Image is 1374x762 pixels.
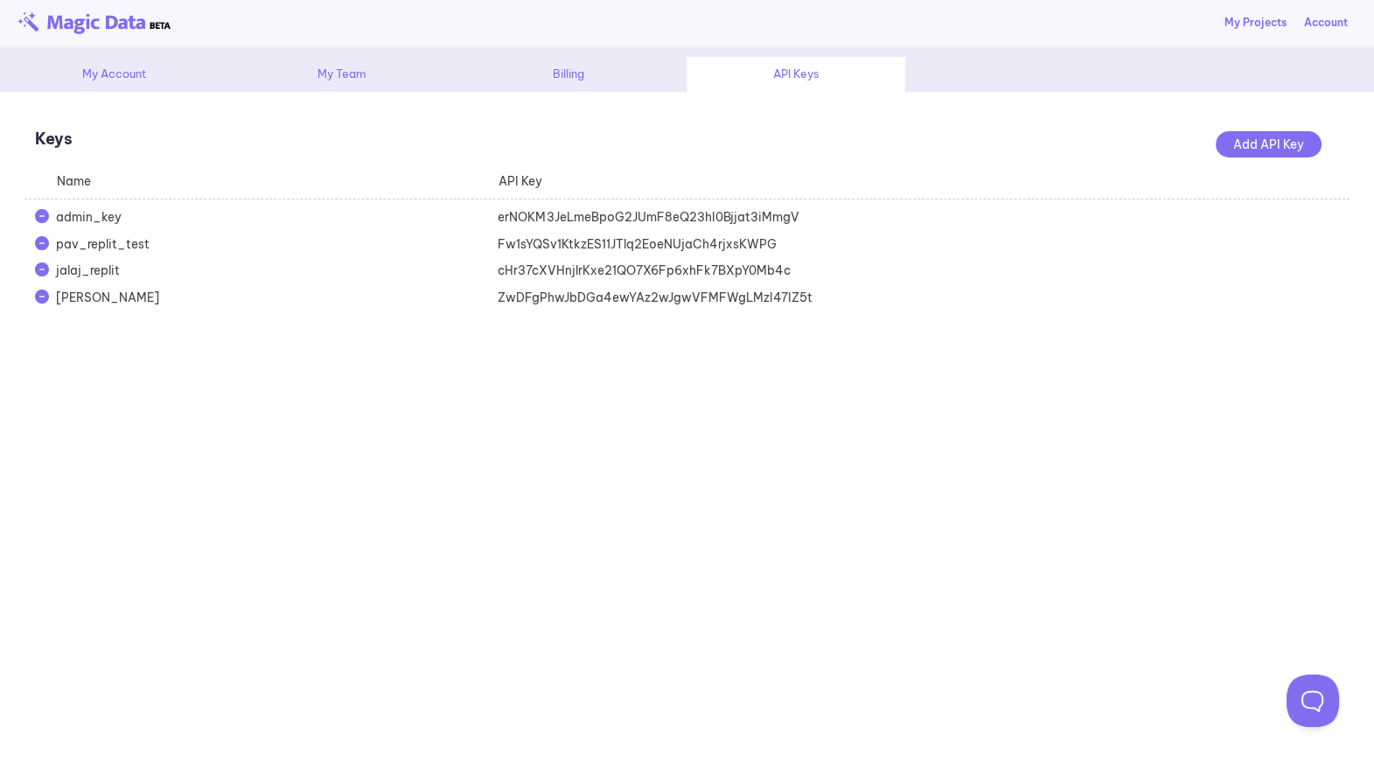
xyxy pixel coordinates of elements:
div: ZwDFgPhwJbDGa4ewYAz2wJgwVFMFWgLMzl47IZ5t [487,289,929,306]
a: My Projects [1224,15,1287,31]
div: cHr37cXVHnjlrKxe21QO7X6Fp6xhFk7BXpY0Mb4c [487,262,929,279]
div: Billing [459,57,678,92]
p: Keys [35,127,1339,150]
div: My Account [4,57,223,92]
div: erNOKM3JeLmeBpoG2JUmF8eQ23hI0Bjjat3iMmgV [487,208,929,226]
div: Fw1sYQSv1KtkzES11JTlq2EoeNUjaCh4rjxsKWPG [487,235,929,253]
div: admin_key [45,208,487,226]
iframe: Toggle Customer Support [1287,675,1339,727]
div: Name [24,172,466,190]
img: beta-logo.png [17,11,171,34]
div: Add API Key [1216,131,1322,157]
div: Account [1304,15,1348,31]
div: API Key [466,172,908,190]
div: API Keys [687,57,905,92]
div: My Team [232,57,450,92]
div: jalaj_replit [45,262,487,279]
div: pav_replit_test [45,235,487,253]
div: [PERSON_NAME] [45,289,487,306]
